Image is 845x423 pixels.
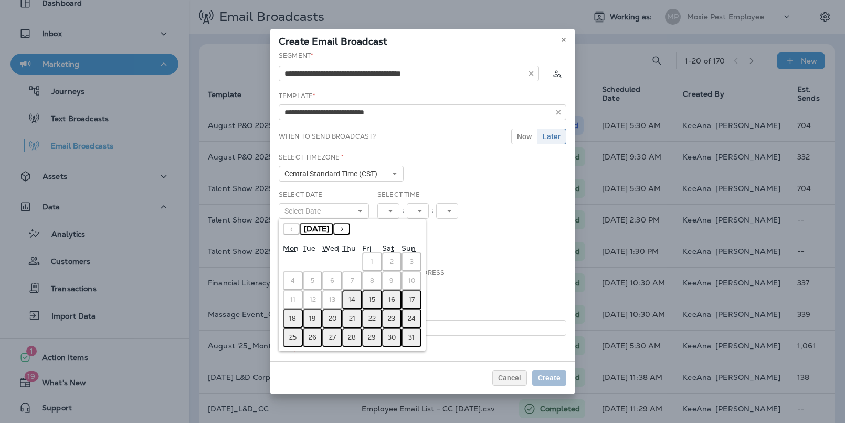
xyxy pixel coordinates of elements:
[368,314,376,323] abbr: August 22, 2025
[279,166,404,182] button: Central Standard Time (CST)
[291,277,295,285] abbr: August 4, 2025
[279,203,369,219] button: Select Date
[333,223,350,235] button: ›
[279,92,315,100] label: Template
[382,271,402,290] button: August 9, 2025
[303,309,323,328] button: August 19, 2025
[402,252,421,271] button: August 3, 2025
[303,271,323,290] button: August 5, 2025
[310,295,316,304] abbr: August 12, 2025
[402,290,421,309] button: August 17, 2025
[498,374,521,382] span: Cancel
[402,271,421,290] button: August 10, 2025
[362,271,382,290] button: August 8, 2025
[388,333,396,342] abbr: August 30, 2025
[342,244,356,253] abbr: Thursday
[300,223,333,235] button: [DATE]
[322,290,342,309] button: August 13, 2025
[382,290,402,309] button: August 16, 2025
[532,370,566,386] button: Create
[408,314,416,323] abbr: August 24, 2025
[279,191,323,199] label: Select Date
[342,328,362,347] button: August 28, 2025
[368,333,376,342] abbr: August 29, 2025
[351,277,354,285] abbr: August 7, 2025
[402,244,416,253] abbr: Sunday
[408,333,415,342] abbr: August 31, 2025
[270,29,575,51] div: Create Email Broadcast
[369,295,375,304] abbr: August 15, 2025
[537,129,566,144] button: Later
[389,277,394,285] abbr: August 9, 2025
[362,328,382,347] button: August 29, 2025
[284,207,325,216] span: Select Date
[399,203,407,219] div: :
[408,277,415,285] abbr: August 10, 2025
[329,314,336,323] abbr: August 20, 2025
[303,290,323,309] button: August 12, 2025
[283,290,303,309] button: August 11, 2025
[492,370,527,386] button: Cancel
[303,244,315,253] abbr: Tuesday
[511,129,537,144] button: Now
[342,290,362,309] button: August 14, 2025
[382,328,402,347] button: August 30, 2025
[322,309,342,328] button: August 20, 2025
[284,170,382,178] span: Central Standard Time (CST)
[348,295,355,304] abbr: August 14, 2025
[362,244,371,253] abbr: Friday
[409,295,415,304] abbr: August 17, 2025
[279,132,376,141] label: When to send broadcast?
[289,333,297,342] abbr: August 25, 2025
[517,133,532,140] span: Now
[362,309,382,328] button: August 22, 2025
[322,244,339,253] abbr: Wednesday
[322,271,342,290] button: August 6, 2025
[362,252,382,271] button: August 1, 2025
[309,314,316,323] abbr: August 19, 2025
[543,133,561,140] span: Later
[283,223,300,235] button: ‹
[388,295,395,304] abbr: August 16, 2025
[311,277,314,285] abbr: August 5, 2025
[371,258,373,266] abbr: August 1, 2025
[329,295,335,304] abbr: August 13, 2025
[410,258,414,266] abbr: August 3, 2025
[538,374,561,382] span: Create
[289,314,296,323] abbr: August 18, 2025
[370,277,374,285] abbr: August 8, 2025
[382,252,402,271] button: August 2, 2025
[283,271,303,290] button: August 4, 2025
[279,153,344,162] label: Select Timezone
[290,295,295,304] abbr: August 11, 2025
[283,244,299,253] abbr: Monday
[322,328,342,347] button: August 27, 2025
[377,191,420,199] label: Select Time
[402,328,421,347] button: August 31, 2025
[547,64,566,83] button: Calculate the estimated number of emails to be sent based on selected segment. (This could take a...
[429,203,436,219] div: :
[349,314,355,323] abbr: August 21, 2025
[342,271,362,290] button: August 7, 2025
[303,328,323,347] button: August 26, 2025
[304,224,329,234] span: [DATE]
[382,309,402,328] button: August 23, 2025
[279,51,313,60] label: Segment
[283,309,303,328] button: August 18, 2025
[382,244,394,253] abbr: Saturday
[309,333,316,342] abbr: August 26, 2025
[402,309,421,328] button: August 24, 2025
[348,333,356,342] abbr: August 28, 2025
[330,277,334,285] abbr: August 6, 2025
[329,333,336,342] abbr: August 27, 2025
[342,309,362,328] button: August 21, 2025
[362,290,382,309] button: August 15, 2025
[388,314,395,323] abbr: August 23, 2025
[390,258,394,266] abbr: August 2, 2025
[283,328,303,347] button: August 25, 2025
